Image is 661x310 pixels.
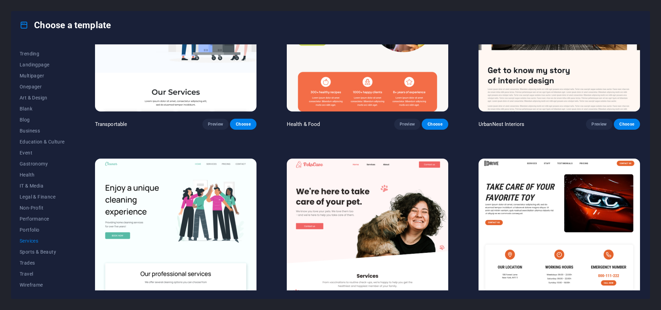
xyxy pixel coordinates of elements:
button: Business [20,125,65,136]
button: Gastronomy [20,158,65,169]
button: Multipager [20,70,65,81]
button: Sports & Beauty [20,246,65,257]
p: Health & Food [287,121,320,128]
p: Transportable [95,121,127,128]
button: Wireframe [20,279,65,290]
span: Multipager [20,73,65,78]
button: Event [20,147,65,158]
button: Travel [20,268,65,279]
span: Trades [20,260,65,266]
button: Choose [230,119,256,130]
button: Onepager [20,81,65,92]
span: Non-Profit [20,205,65,211]
button: Art & Design [20,92,65,103]
span: Blank [20,106,65,111]
span: Performance [20,216,65,222]
button: Preview [202,119,229,130]
img: Pets Care [287,159,448,307]
span: Health [20,172,65,178]
span: Education & Culture [20,139,65,145]
p: UrbanNest Interiors [479,121,525,128]
span: Trending [20,51,65,56]
span: Preview [400,121,415,127]
button: Health [20,169,65,180]
span: Legal & Finance [20,194,65,200]
span: Portfolio [20,227,65,233]
span: Services [20,238,65,244]
span: Art & Design [20,95,65,100]
span: Event [20,150,65,156]
button: Blank [20,103,65,114]
button: Landingpage [20,59,65,70]
img: Cleaner [95,159,256,307]
button: Choose [422,119,448,130]
span: Blog [20,117,65,122]
button: Trending [20,48,65,59]
button: Performance [20,213,65,224]
span: Choose [235,121,251,127]
h4: Choose a template [20,20,111,31]
button: Legal & Finance [20,191,65,202]
span: IT & Media [20,183,65,189]
span: Preview [591,121,607,127]
span: Business [20,128,65,133]
span: Travel [20,271,65,277]
span: Gastronomy [20,161,65,167]
span: Sports & Beauty [20,249,65,255]
span: Preview [208,121,223,127]
button: Trades [20,257,65,268]
span: Landingpage [20,62,65,67]
button: Non-Profit [20,202,65,213]
span: Wireframe [20,282,65,288]
img: Drive [479,159,640,307]
button: Education & Culture [20,136,65,147]
button: Portfolio [20,224,65,235]
button: Preview [586,119,612,130]
button: Choose [614,119,640,130]
button: IT & Media [20,180,65,191]
span: Choose [619,121,634,127]
span: Onepager [20,84,65,89]
button: Blog [20,114,65,125]
button: Services [20,235,65,246]
button: Preview [394,119,420,130]
span: Choose [427,121,442,127]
